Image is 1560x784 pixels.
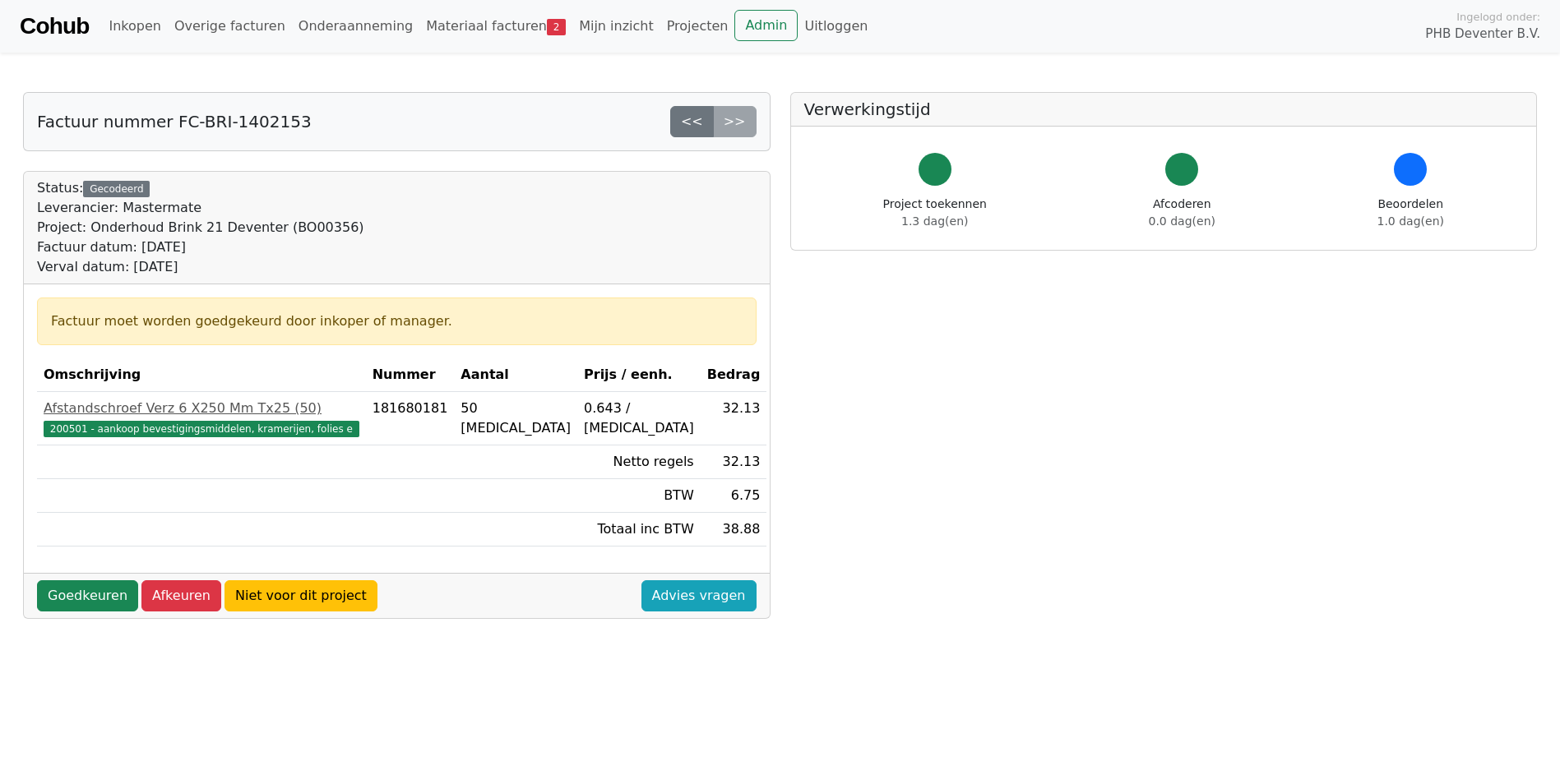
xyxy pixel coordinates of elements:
[37,358,366,392] th: Omschrijving
[141,580,221,611] a: Afkeuren
[547,19,566,35] span: 2
[454,358,577,392] th: Aantal
[37,178,364,277] div: Status:
[366,358,455,392] th: Nummer
[44,421,359,437] span: 200501 - aankoop bevestigingsmiddelen, kramerijen, folies e
[701,358,767,392] th: Bedrag
[102,10,167,43] a: Inkopen
[37,257,364,277] div: Verval datum: [DATE]
[419,10,572,43] a: Materiaal facturen2
[734,10,798,41] a: Admin
[225,580,377,611] a: Niet voor dit project
[577,479,701,513] td: BTW
[292,10,419,43] a: Onderaanneming
[670,106,714,137] a: <<
[701,479,767,513] td: 6.75
[660,10,735,43] a: Projecten
[51,311,743,331] div: Factuur moet worden goedgekeurd door inkoper of manager.
[37,580,138,611] a: Goedkeuren
[83,181,150,197] div: Gecodeerd
[37,198,364,218] div: Leverancier: Mastermate
[701,513,767,546] td: 38.88
[44,399,359,418] div: Afstandschroef Verz 6 X250 Mm Tx25 (50)
[37,218,364,238] div: Project: Onderhoud Brink 21 Deventer (BO00356)
[572,10,660,43] a: Mijn inzicht
[883,196,987,230] div: Project toekennen
[461,399,571,438] div: 50 [MEDICAL_DATA]
[1377,196,1444,230] div: Beoordelen
[37,238,364,257] div: Factuur datum: [DATE]
[577,513,701,546] td: Totaal inc BTW
[168,10,292,43] a: Overige facturen
[1149,196,1215,230] div: Afcoderen
[1425,25,1540,44] span: PHB Deventer B.V.
[798,10,874,43] a: Uitloggen
[701,392,767,445] td: 32.13
[1149,214,1215,228] span: 0.0 dag(en)
[44,399,359,438] a: Afstandschroef Verz 6 X250 Mm Tx25 (50)200501 - aankoop bevestigingsmiddelen, kramerijen, folies e
[584,399,694,438] div: 0.643 / [MEDICAL_DATA]
[577,445,701,479] td: Netto regels
[577,358,701,392] th: Prijs / eenh.
[366,392,455,445] td: 181680181
[901,214,968,228] span: 1.3 dag(en)
[37,112,312,131] h5: Factuur nummer FC-BRI-1402153
[701,445,767,479] td: 32.13
[20,7,89,46] a: Cohub
[641,580,757,611] a: Advies vragen
[804,99,1524,119] h5: Verwerkingstijd
[1377,214,1444,228] span: 1.0 dag(en)
[1456,9,1540,25] span: Ingelogd onder:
